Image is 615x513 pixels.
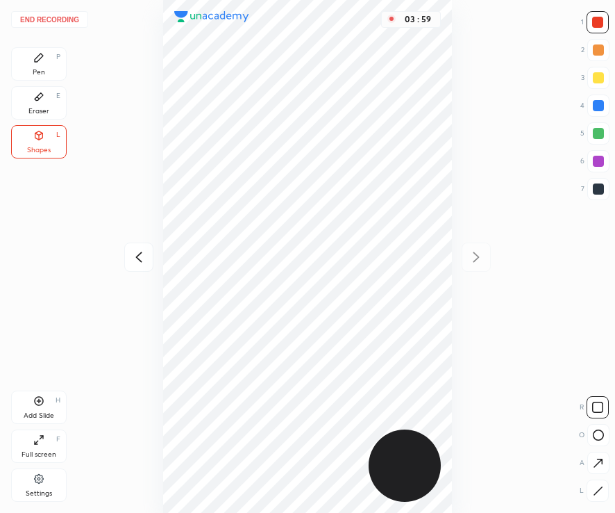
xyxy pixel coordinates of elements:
[24,412,54,419] div: Add Slide
[174,11,249,22] img: logo.38c385cc.svg
[580,122,609,145] div: 5
[580,480,609,502] div: L
[27,147,51,154] div: Shapes
[581,67,609,89] div: 3
[56,92,60,99] div: E
[33,69,45,76] div: Pen
[580,396,609,418] div: R
[580,150,609,172] div: 6
[56,436,60,443] div: F
[26,490,52,497] div: Settings
[581,11,609,33] div: 1
[22,451,56,458] div: Full screen
[581,39,609,61] div: 2
[28,108,49,115] div: Eraser
[401,15,435,24] div: 03 : 59
[581,178,609,200] div: 7
[56,54,60,60] div: P
[56,131,60,138] div: L
[580,95,609,117] div: 4
[580,452,609,474] div: A
[56,397,60,404] div: H
[579,424,609,446] div: O
[11,11,88,28] button: End recording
